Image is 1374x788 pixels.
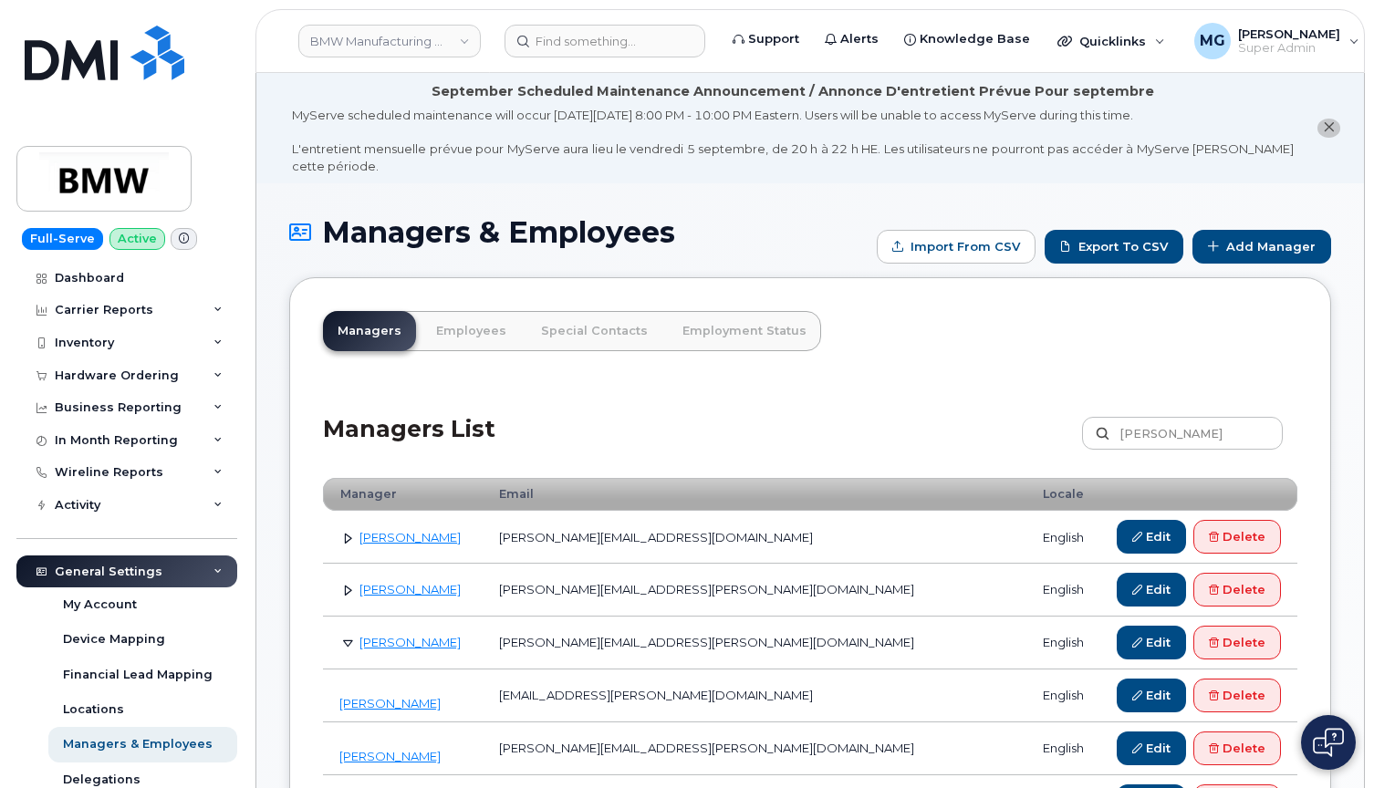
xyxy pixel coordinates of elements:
[422,311,521,351] a: Employees
[359,582,461,596] a: [PERSON_NAME]
[323,311,416,351] a: Managers
[877,230,1036,264] form: Import from CSV
[668,311,821,351] a: Employment Status
[1117,520,1186,554] a: Edit
[483,722,1026,775] td: [PERSON_NAME][EMAIL_ADDRESS][PERSON_NAME][DOMAIN_NAME]
[1117,679,1186,712] a: Edit
[1313,728,1344,757] img: Open chat
[359,530,461,544] a: [PERSON_NAME]
[432,82,1154,101] div: September Scheduled Maintenance Announcement / Annonce D'entretient Prévue Pour septembre
[292,107,1294,174] div: MyServe scheduled maintenance will occur [DATE][DATE] 8:00 PM - 10:00 PM Eastern. Users will be u...
[1117,573,1186,607] a: Edit
[1117,731,1186,765] a: Edit
[1193,573,1281,607] a: Delete
[1026,511,1100,564] td: english
[339,749,441,763] a: [PERSON_NAME]
[289,216,868,248] h1: Managers & Employees
[323,417,495,471] h2: Managers List
[1192,230,1331,264] a: Add Manager
[1026,722,1100,775] td: english
[323,478,483,511] th: Manager
[1193,626,1281,659] a: Delete
[1117,626,1186,659] a: Edit
[1026,669,1100,722] td: english
[1026,564,1100,617] td: english
[526,311,662,351] a: Special Contacts
[359,635,461,649] a: [PERSON_NAME]
[483,669,1026,722] td: [EMAIL_ADDRESS][PERSON_NAME][DOMAIN_NAME]
[483,511,1026,564] td: [PERSON_NAME][EMAIL_ADDRESS][DOMAIN_NAME]
[1026,617,1100,669] td: english
[1193,731,1281,765] a: Delete
[1193,520,1281,554] a: Delete
[1317,119,1340,138] button: close notification
[1026,478,1100,511] th: Locale
[483,564,1026,617] td: [PERSON_NAME][EMAIL_ADDRESS][PERSON_NAME][DOMAIN_NAME]
[483,478,1026,511] th: Email
[1193,679,1281,712] a: Delete
[339,696,441,710] a: [PERSON_NAME]
[1045,230,1183,264] a: Export to CSV
[483,617,1026,669] td: [PERSON_NAME][EMAIL_ADDRESS][PERSON_NAME][DOMAIN_NAME]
